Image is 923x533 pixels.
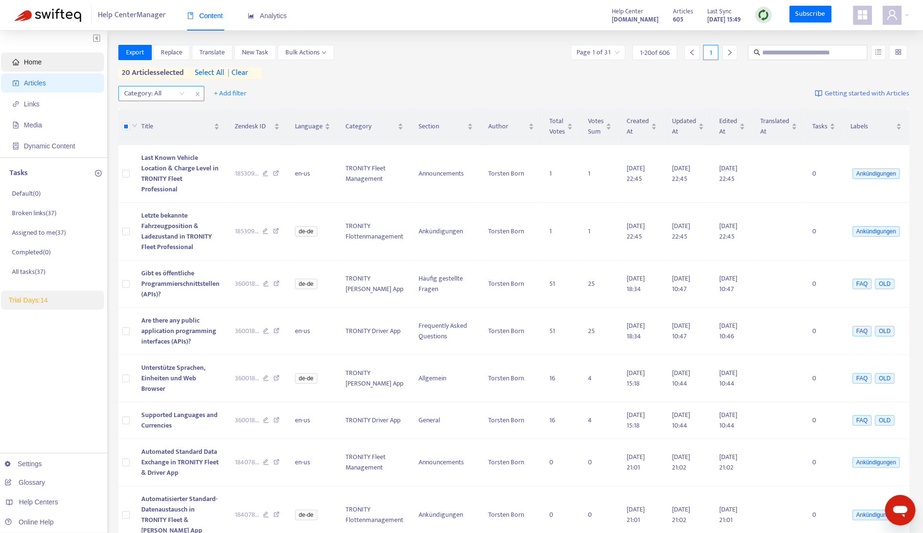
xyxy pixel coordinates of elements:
[338,402,411,439] td: TRONITY Driver App
[588,116,604,137] span: Votes Sum
[338,439,411,486] td: TRONITY Fleet Management
[886,9,898,21] span: user
[242,47,268,58] span: New Task
[235,226,259,237] span: 185309 ...
[875,373,894,384] span: OLD
[719,367,737,389] span: [DATE] 10:44
[195,67,224,79] span: select all
[24,100,40,108] span: Links
[703,45,718,60] div: 1
[580,439,619,486] td: 0
[12,208,56,218] p: Broken links ( 37 )
[627,409,645,431] span: [DATE] 15:18
[760,116,789,137] span: Translated At
[141,446,219,478] span: Automated Standard Data Exchange in TRONITY Fleet & Driver App
[672,367,690,389] span: [DATE] 10:44
[411,145,481,203] td: Announcements
[287,402,338,439] td: en-us
[542,402,580,439] td: 16
[542,203,580,261] td: 1
[187,12,223,20] span: Content
[295,510,317,520] span: de-de
[12,188,41,199] p: Default ( 0 )
[542,308,580,355] td: 51
[627,451,645,473] span: [DATE] 21:01
[411,439,481,486] td: Announcements
[98,6,166,24] span: Help Center Manager
[411,108,481,145] th: Section
[712,108,753,145] th: Edited At
[192,45,232,60] button: Translate
[871,45,886,60] button: unordered-list
[850,121,894,132] span: Labels
[719,273,737,294] span: [DATE] 10:47
[672,116,696,137] span: Updated At
[815,86,909,101] a: Getting started with Articles
[542,145,580,203] td: 1
[542,439,580,486] td: 0
[287,308,338,355] td: en-us
[481,145,542,203] td: Torsten Born
[132,123,137,128] span: down
[627,320,645,342] span: [DATE] 18:34
[580,108,619,145] th: Votes Sum
[19,498,58,506] span: Help Centers
[5,460,42,468] a: Settings
[627,116,649,137] span: Created At
[875,326,894,336] span: OLD
[235,168,259,179] span: 185309 ...
[235,326,259,336] span: 360018 ...
[285,47,326,58] span: Bulk Actions
[141,121,212,132] span: Title
[338,203,411,261] td: TRONITY Flottenmanagement
[488,121,526,132] span: Author
[580,261,619,308] td: 25
[24,58,42,66] span: Home
[228,66,230,79] span: |
[411,355,481,402] td: Allgemein
[805,402,843,439] td: 0
[627,504,645,525] span: [DATE] 21:01
[338,261,411,308] td: TRONITY [PERSON_NAME] App
[235,121,273,132] span: Zendesk ID
[322,50,326,55] span: down
[672,504,690,525] span: [DATE] 21:02
[580,145,619,203] td: 1
[12,122,19,128] span: file-image
[885,495,915,525] iframe: Schaltfläche zum Öffnen des Messaging-Fensters
[481,402,542,439] td: Torsten Born
[141,268,220,300] span: Gibt es öffentliche Programmierschnittstellen (APIs)?
[805,308,843,355] td: 0
[719,163,737,184] span: [DATE] 22:45
[719,320,737,342] span: [DATE] 10:46
[235,279,259,289] span: 360018 ...
[207,86,254,101] button: + Add filter
[481,355,542,402] td: Torsten Born
[161,47,182,58] span: Replace
[12,80,19,86] span: account-book
[481,308,542,355] td: Torsten Born
[295,279,317,289] span: de-de
[726,49,733,56] span: right
[627,273,645,294] span: [DATE] 18:34
[141,362,205,394] span: Unterstütze Sprachen, Einheiten und Web Browser
[411,203,481,261] td: Ankündigungen
[852,279,871,289] span: FAQ
[187,12,194,19] span: book
[852,457,900,468] span: Ankündigungen
[612,14,659,25] a: [DOMAIN_NAME]
[542,261,580,308] td: 51
[12,247,51,257] p: Completed ( 0 )
[672,409,690,431] span: [DATE] 10:44
[815,90,822,97] img: image-link
[664,108,712,145] th: Updated At
[295,373,317,384] span: de-de
[191,88,204,100] span: close
[481,203,542,261] td: Torsten Born
[12,101,19,107] span: link
[757,9,769,21] img: sync.dc5367851b00ba804db3.png
[338,108,411,145] th: Category
[5,518,53,526] a: Online Help
[805,355,843,402] td: 0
